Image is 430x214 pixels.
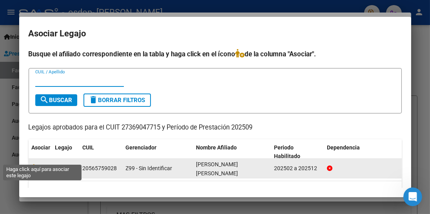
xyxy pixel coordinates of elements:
[32,144,51,151] span: Asociar
[123,139,193,165] datatable-header-cell: Gerenciador
[29,49,402,59] h4: Busque el afiliado correspondiente en la tabla y haga click en el ícono de la columna "Asociar".
[403,187,422,206] iframe: Intercom live chat
[89,95,98,104] mat-icon: delete
[83,94,151,107] button: Borrar Filtros
[29,181,402,201] div: 1 registros
[196,144,237,151] span: Nombre Afiliado
[80,139,123,165] datatable-header-cell: CUIL
[83,164,117,173] div: 20565759028
[55,165,65,171] span: 892
[324,139,402,165] datatable-header-cell: Dependencia
[274,144,300,160] span: Periodo Habilitado
[126,165,172,171] span: Z99 - Sin Identificar
[271,139,324,165] datatable-header-cell: Periodo Habilitado
[327,144,360,151] span: Dependencia
[35,94,77,106] button: Buscar
[126,144,157,151] span: Gerenciador
[40,95,49,104] mat-icon: search
[274,164,321,173] div: 202502 a 202512
[29,26,402,41] h2: Asociar Legajo
[55,144,73,151] span: Legajo
[83,144,94,151] span: CUIL
[29,139,52,165] datatable-header-cell: Asociar
[29,123,402,133] p: Legajos aprobados para el CUIT 27369047715 y Período de Prestación 202509
[193,139,271,165] datatable-header-cell: Nombre Afiliado
[196,161,238,176] span: DIAZ JUAN MARTIN
[89,97,145,104] span: Borrar Filtros
[40,97,73,104] span: Buscar
[52,139,80,165] datatable-header-cell: Legajo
